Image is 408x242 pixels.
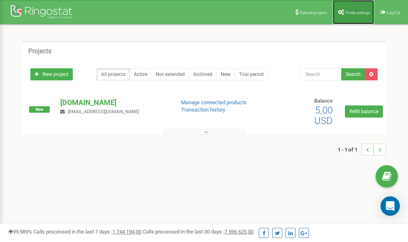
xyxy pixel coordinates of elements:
[224,229,254,235] u: 7 596 625,00
[97,68,130,80] a: All projects
[345,11,370,15] span: Profile settings
[112,229,142,235] u: 1 744 194,00
[300,11,328,15] span: Referral program
[338,143,361,156] span: 1 - 1 of 1
[345,105,383,118] a: Refill balance
[29,106,50,113] span: New
[189,68,217,80] a: Archived
[338,135,386,164] nav: ...
[341,68,365,80] button: Search
[181,107,225,113] a: Transaction history
[30,68,73,80] a: New project
[60,97,168,108] p: [DOMAIN_NAME]
[151,68,189,80] a: Not extended
[387,11,400,15] span: Log Out
[8,229,32,235] span: 99,989%
[235,68,268,80] a: Trial period
[129,68,152,80] a: Active
[300,68,342,80] input: Search
[28,48,51,55] h5: Projects
[314,98,333,104] span: Balance
[143,229,254,235] span: Calls processed in the last 30 days :
[381,196,400,216] div: Open Intercom Messenger
[68,109,139,114] span: [EMAIL_ADDRESS][DOMAIN_NAME]
[34,229,142,235] span: Calls processed in the last 7 days :
[181,99,247,105] a: Manage connected products
[216,68,235,80] a: New
[314,105,333,126] span: 5,00 USD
